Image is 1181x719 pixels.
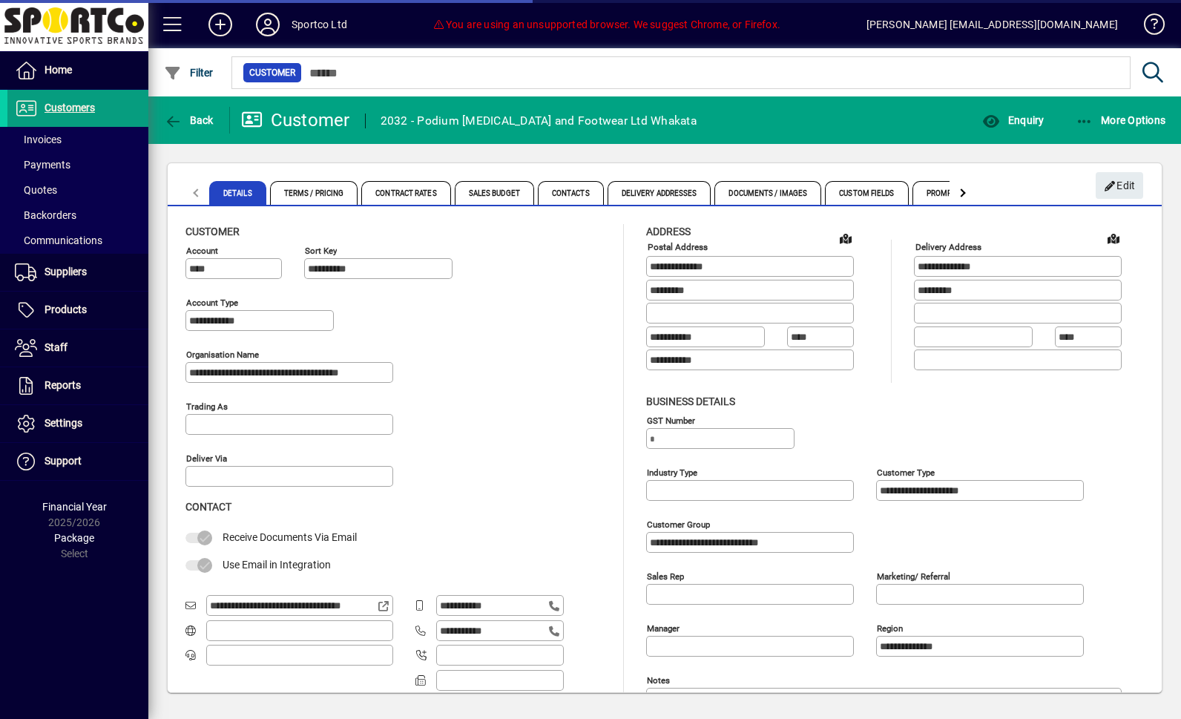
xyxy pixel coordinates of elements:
a: View on map [1102,226,1125,250]
a: Payments [7,152,148,177]
a: Products [7,292,148,329]
span: Quotes [15,184,57,196]
mat-label: Account [186,246,218,256]
a: Backorders [7,203,148,228]
a: Invoices [7,127,148,152]
mat-label: Marketing/ Referral [877,571,950,581]
span: Business details [646,395,735,407]
mat-label: Organisation name [186,349,259,360]
a: Suppliers [7,254,148,291]
mat-label: GST Number [647,415,695,425]
mat-label: Trading as [186,401,228,412]
a: Reports [7,367,148,404]
span: Customers [45,102,95,114]
mat-label: Notes [647,674,670,685]
a: Support [7,443,148,480]
span: Reports [45,379,81,391]
a: Knowledge Base [1133,3,1162,51]
span: Communications [15,234,102,246]
mat-label: Sort key [305,246,337,256]
span: Customer [249,65,295,80]
div: 2032 - Podium [MEDICAL_DATA] and Footwear Ltd Whakata [381,109,697,133]
span: Details [209,181,266,205]
div: Customer [241,108,350,132]
span: Contract Rates [361,181,450,205]
div: Sportco Ltd [292,13,347,36]
mat-label: Account Type [186,298,238,308]
span: Filter [164,67,214,79]
mat-label: Customer type [877,467,935,477]
button: Add [197,11,244,38]
span: Financial Year [42,501,107,513]
span: Address [646,226,691,237]
button: Enquiry [978,107,1047,134]
span: Use Email in Integration [223,559,331,571]
a: Staff [7,329,148,367]
mat-label: Customer group [647,519,710,529]
span: Back [164,114,214,126]
a: Settings [7,405,148,442]
span: Settings [45,417,82,429]
mat-label: Sales rep [647,571,684,581]
mat-label: Industry type [647,467,697,477]
span: Support [45,455,82,467]
a: Home [7,52,148,89]
span: Products [45,303,87,315]
mat-label: Deliver via [186,453,227,464]
span: Receive Documents Via Email [223,531,357,543]
span: Terms / Pricing [270,181,358,205]
button: Edit [1096,172,1143,199]
a: View on map [834,226,858,250]
span: Customer [185,226,240,237]
mat-label: Region [877,623,903,633]
span: Staff [45,341,68,353]
span: Sales Budget [455,181,534,205]
span: Edit [1104,174,1136,198]
a: Quotes [7,177,148,203]
span: Prompts [912,181,976,205]
span: Documents / Images [714,181,821,205]
mat-label: Manager [647,623,680,633]
button: Filter [160,59,217,86]
span: Custom Fields [825,181,908,205]
span: Payments [15,159,70,171]
span: More Options [1076,114,1166,126]
app-page-header-button: Back [148,107,230,134]
span: Suppliers [45,266,87,278]
a: Communications [7,228,148,253]
div: [PERSON_NAME] [EMAIL_ADDRESS][DOMAIN_NAME] [866,13,1118,36]
span: Home [45,64,72,76]
button: Profile [244,11,292,38]
span: Backorders [15,209,76,221]
span: Enquiry [982,114,1044,126]
span: Contacts [538,181,604,205]
button: More Options [1072,107,1170,134]
span: You are using an unsupported browser. We suggest Chrome, or Firefox. [433,19,780,30]
span: Package [54,532,94,544]
span: Contact [185,501,231,513]
span: Invoices [15,134,62,145]
span: Delivery Addresses [608,181,711,205]
button: Back [160,107,217,134]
